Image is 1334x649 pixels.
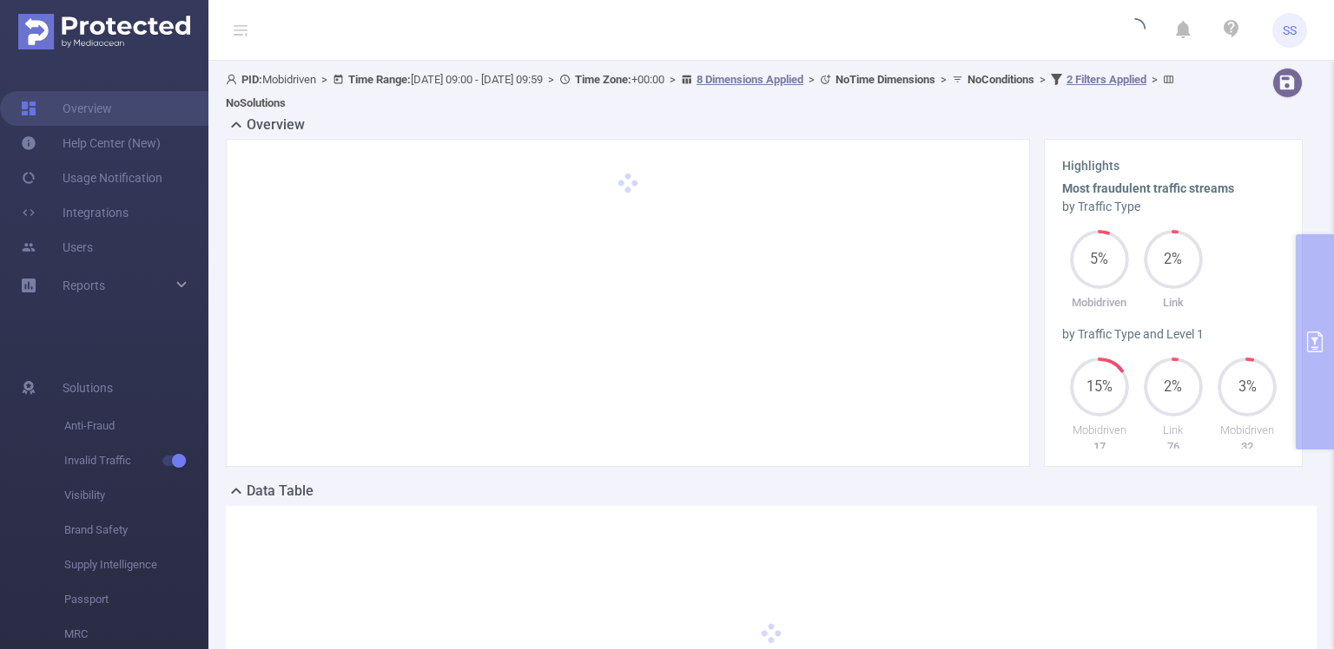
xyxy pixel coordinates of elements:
b: No Conditions [967,73,1034,86]
span: > [935,73,952,86]
i: icon: loading [1125,18,1146,43]
a: Overview [21,91,112,126]
span: Supply Intelligence [64,547,208,582]
span: > [316,73,333,86]
u: 8 Dimensions Applied [697,73,803,86]
span: > [1034,73,1051,86]
span: > [1146,73,1163,86]
b: Time Range: [348,73,411,86]
p: Link [1136,294,1210,311]
span: 15% [1070,380,1129,394]
span: > [543,73,559,86]
span: 2% [1144,380,1203,394]
h2: Data Table [247,481,314,501]
span: Mobidriven [DATE] 09:00 - [DATE] 09:59 +00:00 [226,73,1179,109]
p: Link [1136,422,1210,439]
span: Reports [63,279,105,292]
div: by Traffic Type and Level 1 [1062,325,1284,344]
a: Help Center (New) [21,126,161,161]
b: No Solutions [226,96,286,109]
b: PID: [241,73,262,86]
a: Users [21,230,93,265]
a: Reports [63,268,105,303]
p: 17 [1062,438,1136,456]
span: Visibility [64,478,208,513]
span: Anti-Fraud [64,409,208,443]
p: Mobidriven [1062,294,1136,311]
span: Solutions [63,370,113,405]
p: Mobidriven [1211,422,1284,439]
b: Most fraudulent traffic streams [1062,181,1234,195]
span: Passport [64,582,208,617]
span: Brand Safety [64,513,208,547]
span: > [803,73,820,86]
b: Time Zone: [575,73,631,86]
h3: Highlights [1062,157,1284,175]
span: > [664,73,681,86]
div: by Traffic Type [1062,198,1284,216]
p: 76 [1136,438,1210,456]
p: Mobidriven [1062,422,1136,439]
i: icon: user [226,74,241,85]
span: Invalid Traffic [64,443,208,478]
a: Usage Notification [21,161,162,195]
a: Integrations [21,195,129,230]
h2: Overview [247,115,305,135]
span: 2% [1144,252,1203,266]
span: 3% [1218,380,1277,394]
p: 32 [1211,438,1284,456]
span: SS [1283,13,1297,48]
img: Protected Media [18,14,190,49]
b: No Time Dimensions [835,73,935,86]
span: 5% [1070,252,1129,266]
u: 2 Filters Applied [1067,73,1146,86]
